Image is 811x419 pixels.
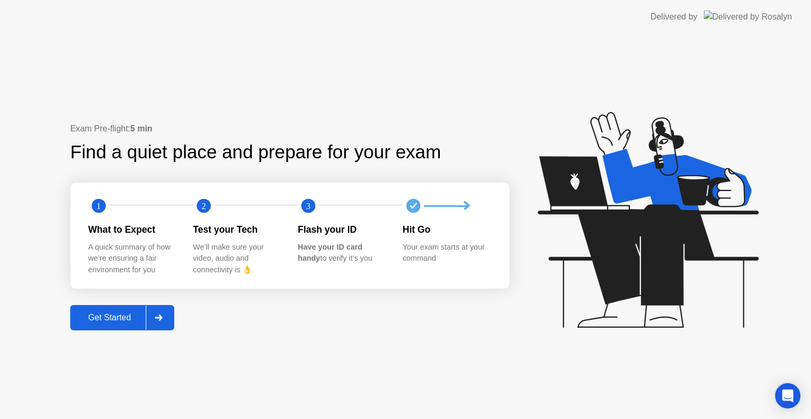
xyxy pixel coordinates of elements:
b: 5 min [130,124,153,133]
div: Open Intercom Messenger [775,383,800,408]
div: Flash your ID [298,223,386,236]
img: Delivered by Rosalyn [704,11,792,23]
div: Test your Tech [193,223,281,236]
div: to verify it’s you [298,242,386,264]
button: Get Started [70,305,174,330]
b: Have your ID card handy [298,243,362,263]
div: Your exam starts at your command [403,242,491,264]
div: Exam Pre-flight: [70,122,510,135]
div: A quick summary of how we’re ensuring a fair environment for you [88,242,176,276]
div: We’ll make sure your video, audio and connectivity is 👌 [193,242,281,276]
div: What to Expect [88,223,176,236]
div: Delivered by [650,11,697,23]
div: Find a quiet place and prepare for your exam [70,138,442,166]
div: Get Started [73,313,146,322]
text: 3 [306,201,310,211]
text: 2 [201,201,205,211]
div: Hit Go [403,223,491,236]
text: 1 [97,201,101,211]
